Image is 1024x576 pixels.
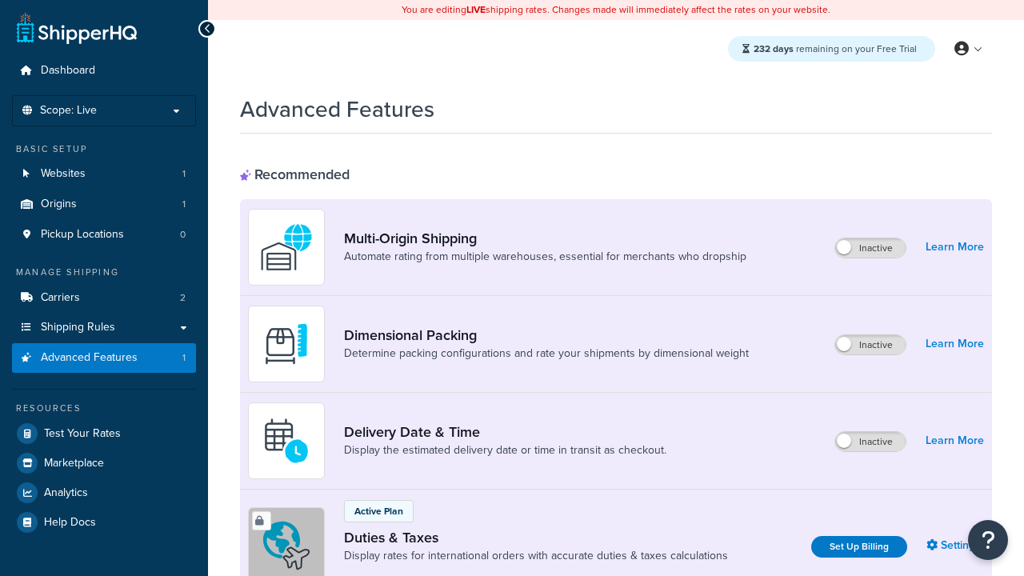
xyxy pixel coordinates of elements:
[835,335,906,354] label: Inactive
[12,508,196,537] a: Help Docs
[12,343,196,373] li: Advanced Features
[44,516,96,530] span: Help Docs
[240,166,350,183] div: Recommended
[12,220,196,250] li: Pickup Locations
[12,220,196,250] a: Pickup Locations0
[258,316,314,372] img: DTVBYsAAAAAASUVORK5CYII=
[926,430,984,452] a: Learn More
[182,167,186,181] span: 1
[12,56,196,86] a: Dashboard
[344,230,746,247] a: Multi-Origin Shipping
[926,333,984,355] a: Learn More
[12,449,196,478] a: Marketplace
[44,457,104,470] span: Marketplace
[12,159,196,189] li: Websites
[40,104,97,118] span: Scope: Live
[835,238,906,258] label: Inactive
[12,190,196,219] a: Origins1
[41,198,77,211] span: Origins
[12,142,196,156] div: Basic Setup
[344,529,728,546] a: Duties & Taxes
[12,313,196,342] a: Shipping Rules
[12,419,196,448] a: Test Your Rates
[44,427,121,441] span: Test Your Rates
[354,504,403,518] p: Active Plan
[344,326,749,344] a: Dimensional Packing
[240,94,434,125] h1: Advanced Features
[12,402,196,415] div: Resources
[926,534,984,557] a: Settings
[41,228,124,242] span: Pickup Locations
[180,228,186,242] span: 0
[835,432,906,451] label: Inactive
[41,321,115,334] span: Shipping Rules
[182,198,186,211] span: 1
[41,64,95,78] span: Dashboard
[344,548,728,564] a: Display rates for international orders with accurate duties & taxes calculations
[12,283,196,313] li: Carriers
[12,190,196,219] li: Origins
[754,42,794,56] strong: 232 days
[12,343,196,373] a: Advanced Features1
[12,478,196,507] a: Analytics
[12,266,196,279] div: Manage Shipping
[12,159,196,189] a: Websites1
[12,283,196,313] a: Carriers2
[754,42,917,56] span: remaining on your Free Trial
[968,520,1008,560] button: Open Resource Center
[811,536,907,558] a: Set Up Billing
[258,219,314,275] img: WatD5o0RtDAAAAAElFTkSuQmCC
[344,346,749,362] a: Determine packing configurations and rate your shipments by dimensional weight
[41,291,80,305] span: Carriers
[344,249,746,265] a: Automate rating from multiple warehouses, essential for merchants who dropship
[344,423,666,441] a: Delivery Date & Time
[926,236,984,258] a: Learn More
[180,291,186,305] span: 2
[182,351,186,365] span: 1
[41,351,138,365] span: Advanced Features
[344,442,666,458] a: Display the estimated delivery date or time in transit as checkout.
[41,167,86,181] span: Websites
[44,486,88,500] span: Analytics
[258,413,314,469] img: gfkeb5ejjkALwAAAABJRU5ErkJggg==
[466,2,486,17] b: LIVE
